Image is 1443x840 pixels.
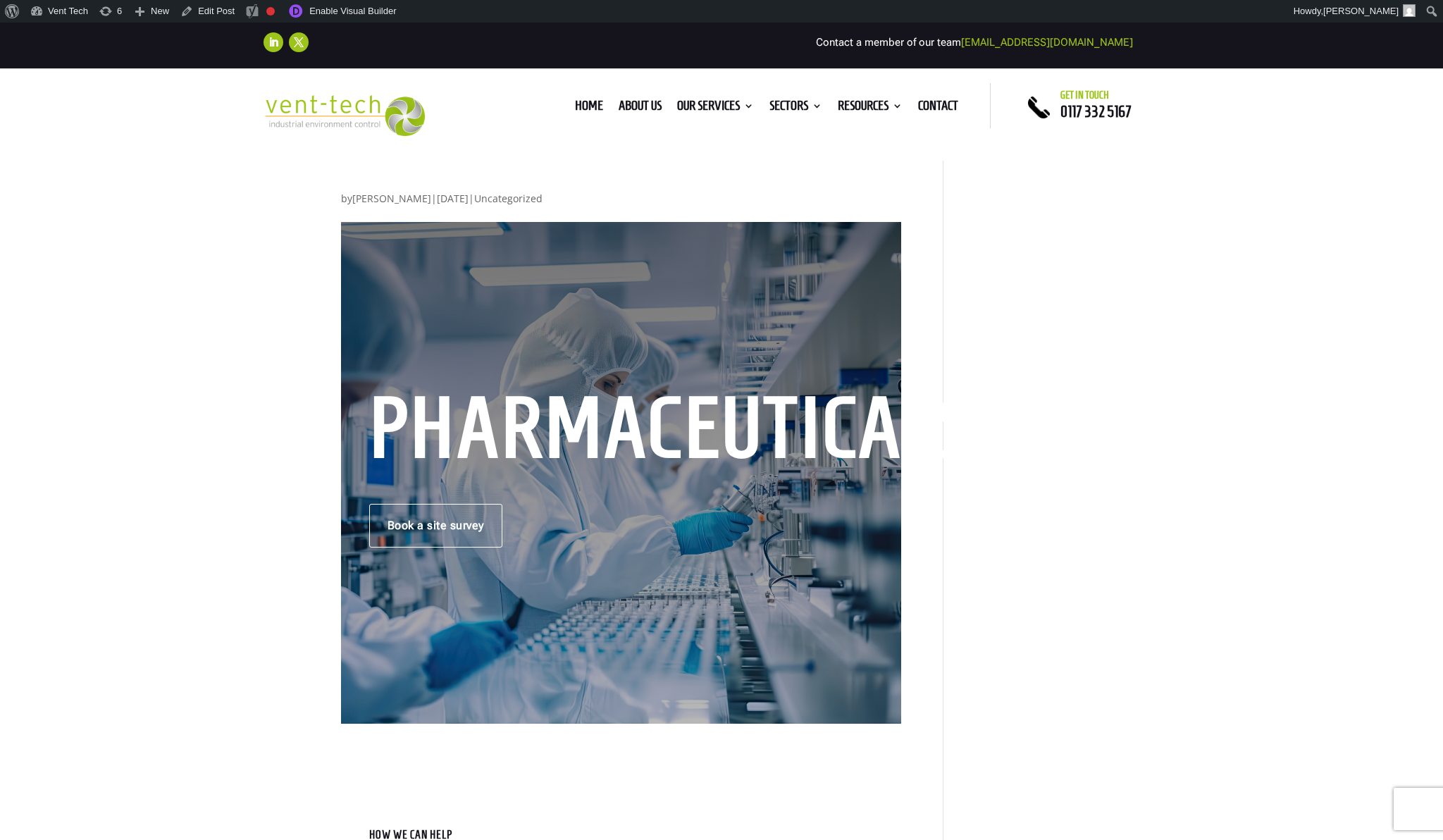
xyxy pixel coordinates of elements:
div: Focus keyphrase not set [266,7,275,16]
a: [EMAIL_ADDRESS][DOMAIN_NAME] [961,36,1133,49]
a: [PERSON_NAME] [352,192,431,205]
h1: pharmaceuticals [369,394,1024,469]
a: 0117 332 5167 [1060,103,1132,120]
p: by | | [341,190,901,218]
a: Contact [918,101,958,116]
a: Follow on LinkedIn [264,32,283,52]
a: Our Services [677,101,754,116]
a: Home [575,101,603,116]
span: Contact a member of our team [816,36,1133,49]
a: Uncategorized [474,192,543,205]
span: [DATE] [437,192,469,205]
a: About us [619,101,662,116]
a: Follow on X [289,32,309,52]
img: 2023-09-27T08_35_16.549ZVENT-TECH---Clear-background [264,95,425,137]
a: Sectors [769,101,822,116]
span: Get in touch [1060,89,1109,101]
span: [PERSON_NAME] [1323,6,1399,16]
a: Book a site survey [369,504,502,548]
a: Resources [838,101,903,116]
